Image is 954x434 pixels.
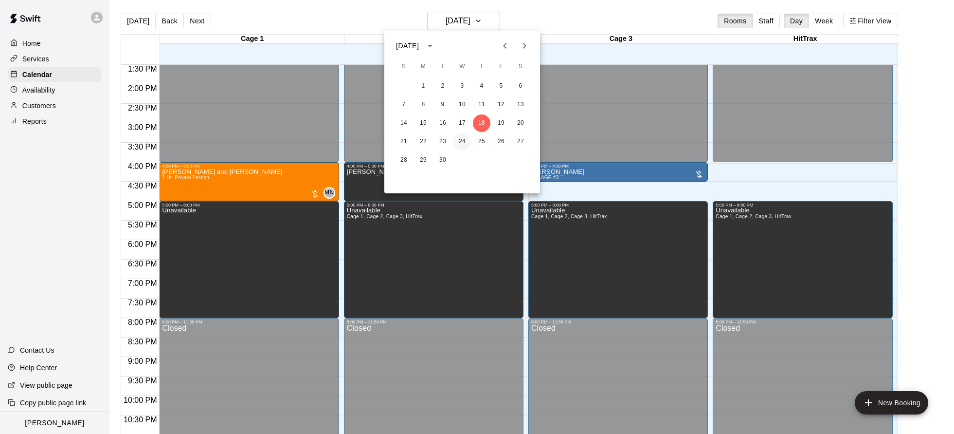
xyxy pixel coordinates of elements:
button: Next month [515,36,534,56]
button: 1 [414,77,432,95]
button: 19 [492,114,510,132]
button: 21 [395,133,413,151]
button: 4 [473,77,490,95]
button: 5 [492,77,510,95]
button: 24 [453,133,471,151]
button: 29 [414,151,432,169]
button: 6 [512,77,529,95]
button: 3 [453,77,471,95]
button: calendar view is open, switch to year view [422,38,438,54]
button: 16 [434,114,451,132]
button: 15 [414,114,432,132]
span: Tuesday [434,57,451,76]
span: Thursday [473,57,490,76]
button: 7 [395,96,413,113]
button: 13 [512,96,529,113]
span: Saturday [512,57,529,76]
button: 23 [434,133,451,151]
span: Friday [492,57,510,76]
button: 11 [473,96,490,113]
div: [DATE] [396,41,419,51]
button: 12 [492,96,510,113]
button: 18 [473,114,490,132]
button: 10 [453,96,471,113]
button: 17 [453,114,471,132]
button: 9 [434,96,451,113]
span: Monday [414,57,432,76]
button: 25 [473,133,490,151]
button: 22 [414,133,432,151]
button: 28 [395,151,413,169]
button: 20 [512,114,529,132]
button: 27 [512,133,529,151]
button: 26 [492,133,510,151]
button: 14 [395,114,413,132]
button: Previous month [495,36,515,56]
span: Wednesday [453,57,471,76]
button: 8 [414,96,432,113]
button: 2 [434,77,451,95]
span: Sunday [395,57,413,76]
button: 30 [434,151,451,169]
